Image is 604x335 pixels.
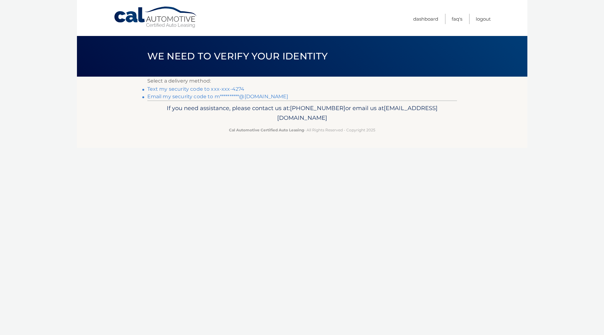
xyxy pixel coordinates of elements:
[147,50,328,62] span: We need to verify your identity
[114,6,198,28] a: Cal Automotive
[147,77,457,85] p: Select a delivery method:
[476,14,491,24] a: Logout
[413,14,438,24] a: Dashboard
[147,94,288,99] a: Email my security code to m**********@[DOMAIN_NAME]
[151,103,453,123] p: If you need assistance, please contact us at: or email us at
[452,14,462,24] a: FAQ's
[290,104,345,112] span: [PHONE_NUMBER]
[151,127,453,133] p: - All Rights Reserved - Copyright 2025
[147,86,245,92] a: Text my security code to xxx-xxx-4274
[229,128,304,132] strong: Cal Automotive Certified Auto Leasing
